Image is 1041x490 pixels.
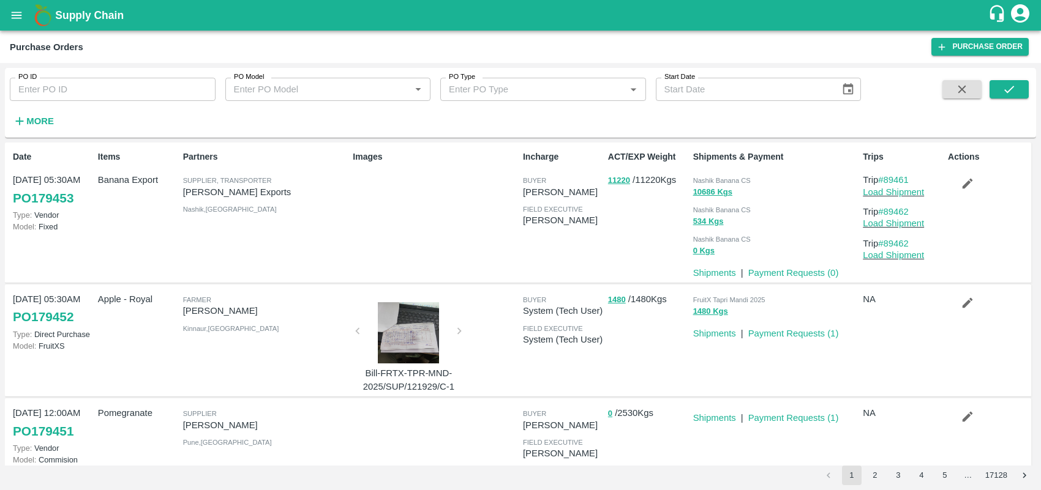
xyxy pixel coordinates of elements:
label: PO Type [449,72,475,82]
a: #89461 [878,175,909,185]
p: Partners [183,150,348,163]
div: Purchase Orders [10,39,83,55]
button: Open [625,81,641,97]
p: [DATE] 05:30AM [13,292,93,306]
span: buyer [523,410,546,417]
p: / 11220 Kgs [608,173,688,187]
p: Date [13,150,93,163]
button: Go to page 4 [912,466,931,485]
button: Go to next page [1015,466,1034,485]
label: PO Model [234,72,265,82]
a: Load Shipment [863,218,924,228]
p: NA [863,406,943,420]
button: Go to page 3 [889,466,908,485]
a: Payment Requests (1) [748,413,839,423]
p: Trip [863,173,943,187]
p: Trip [863,237,943,250]
span: Type: [13,330,32,339]
p: Banana Export [98,173,178,187]
a: Load Shipment [863,250,924,260]
p: [DATE] 05:30AM [13,173,93,187]
p: Vendor [13,442,93,454]
p: Trip [863,205,943,218]
a: Shipments [693,413,736,423]
span: Model: [13,341,36,351]
div: | [736,261,743,280]
p: [PERSON_NAME] [183,418,348,432]
p: System (Tech User) [523,304,603,317]
p: Items [98,150,178,163]
a: Purchase Order [931,38,1029,56]
p: [DATE] 12:00AM [13,406,93,420]
span: Pune , [GEOGRAPHIC_DATA] [183,439,272,446]
p: Shipments & Payment [693,150,859,163]
a: Shipments [693,268,736,278]
a: PO179452 [13,306,73,328]
strong: More [26,116,54,126]
div: account of current user [1009,2,1031,28]
a: Shipments [693,329,736,338]
a: Payment Requests (1) [748,329,839,338]
div: customer-support [988,4,1009,26]
button: 0 Kgs [693,244,715,258]
button: 534 Kgs [693,215,724,229]
label: Start Date [664,72,695,82]
button: 1480 Kgs [693,305,728,319]
input: Enter PO ID [10,78,216,101]
button: 11220 [608,174,630,188]
span: buyer [523,177,546,184]
span: Farmer [183,296,211,303]
input: Enter PO Type [444,81,622,97]
button: 10686 Kgs [693,185,732,199]
span: field executive [523,439,583,446]
div: | [736,322,743,340]
span: Model: [13,222,36,231]
button: open drawer [2,1,31,29]
span: Type: [13,444,32,453]
span: Supplier [183,410,217,417]
a: #89462 [878,207,909,217]
p: Trips [863,150,943,163]
span: buyer [523,296,546,303]
input: Start Date [656,78,832,101]
input: Enter PO Model [229,81,407,97]
p: Direct Purchase [13,329,93,340]
label: PO ID [18,72,37,82]
a: #89462 [878,239,909,248]
p: NA [863,292,943,306]
p: / 2530 Kgs [608,406,688,420]
p: [PERSON_NAME] [523,213,603,227]
p: FruitXS [13,340,93,352]
p: Pomegranate [98,406,178,420]
p: Bill-FRTX-TPR-MND-2025/SUP/121929/C-1 [363,366,454,394]
button: Go to page 5 [935,466,955,485]
p: System (Tech User) [523,333,603,346]
a: PO179451 [13,420,73,442]
p: ACT/EXP Weight [608,150,688,163]
span: Nashik Banana CS [693,177,751,184]
span: Kinnaur , [GEOGRAPHIC_DATA] [183,325,279,332]
p: [PERSON_NAME] Exports [183,185,348,199]
button: Go to page 17128 [982,466,1011,485]
a: PO179453 [13,187,73,209]
p: Commision [13,454,93,466]
span: field executive [523,325,583,332]
p: Actions [948,150,1028,163]
p: Incharge [523,150,603,163]
span: Model: [13,455,36,464]
a: Load Shipment [863,187,924,197]
button: Go to page 2 [865,466,885,485]
span: Type: [13,210,32,220]
p: [PERSON_NAME] [523,447,603,460]
span: Nashik Banana CS [693,236,751,243]
p: Fixed [13,221,93,232]
p: Apple - Royal [98,292,178,306]
a: Payment Requests (0) [748,268,839,278]
button: More [10,111,57,132]
p: / 1480 Kgs [608,292,688,306]
button: Open [410,81,426,97]
img: logo [31,3,55,28]
b: Supply Chain [55,9,124,21]
span: Nashik , [GEOGRAPHIC_DATA] [183,206,277,213]
span: Nashik Banana CS [693,206,751,213]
